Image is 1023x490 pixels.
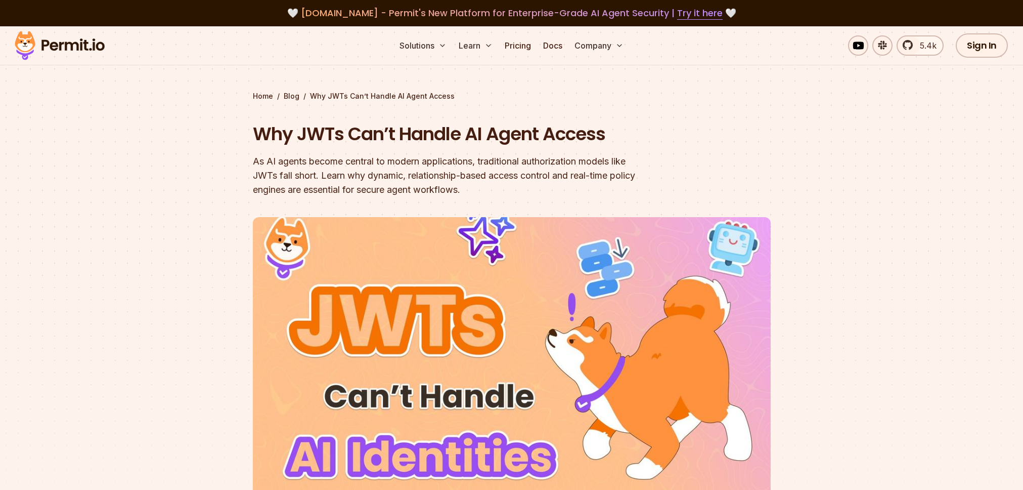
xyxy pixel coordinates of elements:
a: 5.4k [897,35,944,56]
button: Learn [455,35,497,56]
div: / / [253,91,771,101]
button: Company [570,35,628,56]
div: 🤍 🤍 [24,6,999,20]
a: Home [253,91,273,101]
a: Docs [539,35,566,56]
a: Sign In [956,33,1008,58]
a: Pricing [501,35,535,56]
button: Solutions [395,35,451,56]
a: Try it here [677,7,723,20]
span: [DOMAIN_NAME] - Permit's New Platform for Enterprise-Grade AI Agent Security | [301,7,723,19]
div: As AI agents become central to modern applications, traditional authorization models like JWTs fa... [253,154,641,197]
a: Blog [284,91,299,101]
h1: Why JWTs Can’t Handle AI Agent Access [253,121,641,147]
span: 5.4k [914,39,937,52]
img: Permit logo [10,28,109,63]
